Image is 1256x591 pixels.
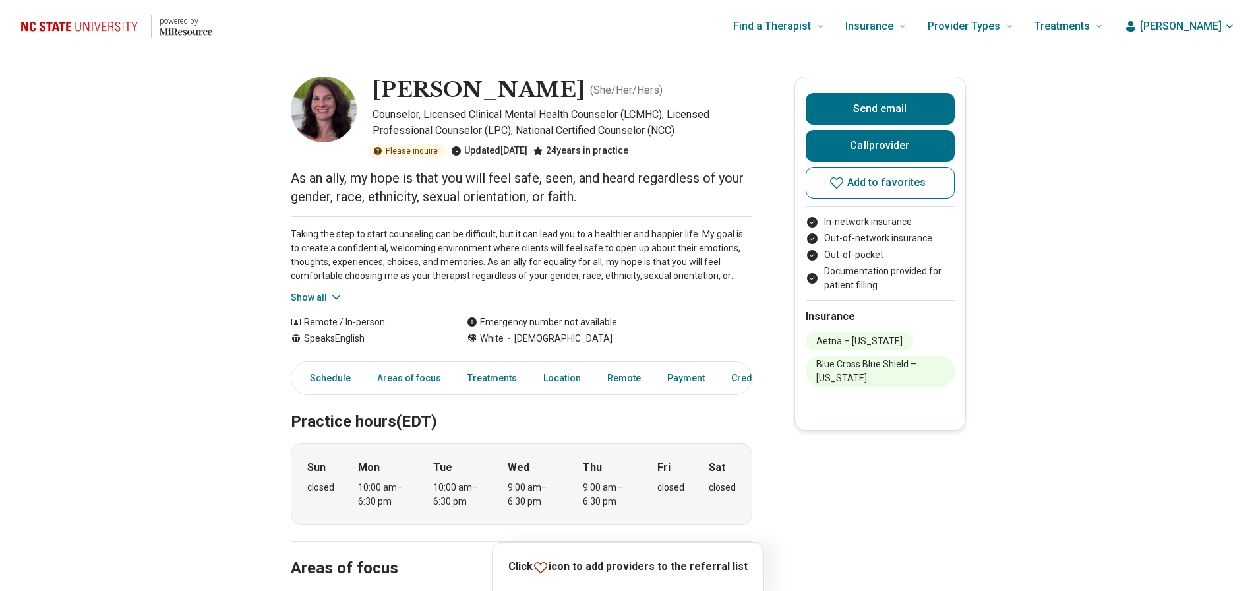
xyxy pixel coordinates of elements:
a: Payment [659,365,713,392]
ul: Payment options [806,215,955,292]
strong: Sat [709,460,725,476]
span: Find a Therapist [733,17,811,36]
h2: Practice hours (EDT) [291,379,752,433]
div: When does the program meet? [291,443,752,525]
button: Add to favorites [806,167,955,199]
h1: [PERSON_NAME] [373,77,585,104]
a: Home page [21,5,212,47]
strong: Fri [657,460,671,476]
strong: Thu [583,460,602,476]
div: 24 years in practice [533,144,628,158]
button: Callprovider [806,130,955,162]
button: [PERSON_NAME] [1124,18,1235,34]
button: Show all [291,291,343,305]
a: Areas of focus [369,365,449,392]
p: Click icon to add providers to the referral list [508,559,748,575]
p: powered by [160,16,212,26]
li: In-network insurance [806,215,955,229]
img: Lorelei Lindow, Counselor [291,77,357,142]
h2: Areas of focus [291,526,752,580]
span: Treatments [1034,17,1090,36]
h2: Insurance [806,309,955,325]
span: Add to favorites [847,177,926,188]
p: Counselor, Licensed Clinical Mental Health Counselor (LCMHC), Licensed Professional Counselor (LP... [373,107,752,139]
li: Aetna – [US_STATE] [806,332,913,350]
div: closed [657,481,684,495]
a: Remote [599,365,649,392]
li: Out-of-pocket [806,248,955,262]
strong: Wed [508,460,529,476]
div: Emergency number not available [467,315,617,329]
strong: Tue [433,460,452,476]
li: Documentation provided for patient filling [806,264,955,292]
li: Blue Cross Blue Shield – [US_STATE] [806,356,955,387]
div: 10:00 am – 6:30 pm [358,481,409,509]
div: 9:00 am – 6:30 pm [508,481,558,509]
span: [PERSON_NAME] [1140,18,1222,34]
a: Credentials [723,365,789,392]
span: Insurance [845,17,893,36]
strong: Mon [358,460,380,476]
span: [DEMOGRAPHIC_DATA] [504,332,613,346]
div: Please inquire [367,144,446,158]
button: Send email [806,93,955,125]
p: ( She/Her/Hers ) [590,82,663,98]
div: Speaks English [291,332,440,346]
div: 10:00 am – 6:30 pm [433,481,484,509]
p: As an ally, my hope is that you will feel safe, seen, and heard regardless of your gender, race, ... [291,169,752,206]
a: Schedule [294,365,359,392]
div: closed [307,481,334,495]
div: Remote / In-person [291,315,440,329]
a: Treatments [460,365,525,392]
div: Updated [DATE] [451,144,527,158]
a: Location [535,365,589,392]
span: White [480,332,504,346]
span: Provider Types [928,17,1000,36]
li: Out-of-network insurance [806,232,955,245]
strong: Sun [307,460,326,476]
div: closed [709,481,736,495]
div: 9:00 am – 6:30 pm [583,481,634,509]
p: Taking the step to start counseling can be difficult, but it can lead you to a healthier and happ... [291,228,752,283]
